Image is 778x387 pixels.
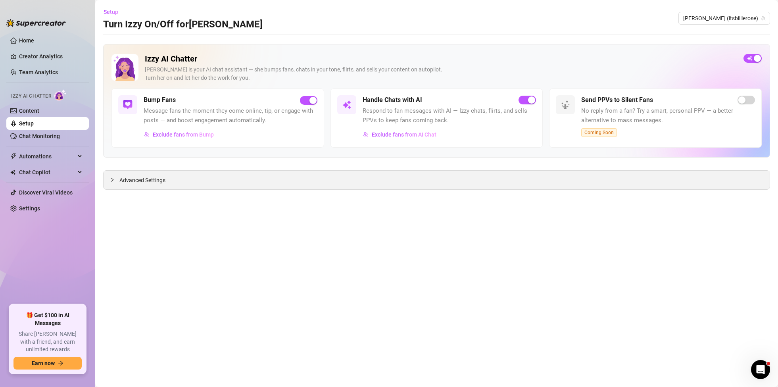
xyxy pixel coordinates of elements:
a: Creator Analytics [19,50,83,63]
span: Respond to fan messages with AI — Izzy chats, flirts, and sells PPVs to keep fans coming back. [363,106,536,125]
span: Setup [104,9,118,15]
button: Exclude fans from Bump [144,128,214,141]
a: Home [19,37,34,44]
span: arrow-right [58,360,63,366]
img: svg%3e [363,132,369,137]
a: Team Analytics [19,69,58,75]
span: No reply from a fan? Try a smart, personal PPV — a better alternative to mass messages. [581,106,755,125]
span: Chat Copilot [19,166,75,179]
span: team [761,16,766,21]
span: Automations [19,150,75,163]
span: Advanced Settings [119,176,165,185]
img: Izzy AI Chatter [111,54,138,81]
button: Exclude fans from AI Chat [363,128,437,141]
span: thunderbolt [10,153,17,160]
button: Earn nowarrow-right [13,357,82,370]
img: svg%3e [342,100,352,110]
h5: Handle Chats with AI [363,95,422,105]
img: logo-BBDzfeDw.svg [6,19,66,27]
span: collapsed [110,177,115,182]
a: Discover Viral Videos [19,189,73,196]
h5: Send PPVs to Silent Fans [581,95,653,105]
img: svg%3e [144,132,150,137]
span: Coming Soon [581,128,617,137]
span: Billie (itsbillierose) [683,12,765,24]
span: Exclude fans from Bump [153,131,214,138]
img: svg%3e [561,100,570,110]
a: Settings [19,205,40,212]
button: Setup [103,6,125,18]
h5: Bump Fans [144,95,176,105]
img: svg%3e [123,100,133,110]
iframe: Intercom live chat [751,360,770,379]
a: Setup [19,120,34,127]
h2: Izzy AI Chatter [145,54,737,64]
span: Share [PERSON_NAME] with a friend, and earn unlimited rewards [13,330,82,354]
a: Chat Monitoring [19,133,60,139]
div: collapsed [110,175,119,184]
img: AI Chatter [54,89,67,101]
a: Content [19,108,39,114]
span: 🎁 Get $100 in AI Messages [13,312,82,327]
span: Message fans the moment they come online, tip, or engage with posts — and boost engagement automa... [144,106,317,125]
span: Exclude fans from AI Chat [372,131,436,138]
span: Izzy AI Chatter [11,92,51,100]
img: Chat Copilot [10,169,15,175]
span: Earn now [32,360,55,366]
h3: Turn Izzy On/Off for [PERSON_NAME] [103,18,263,31]
div: [PERSON_NAME] is your AI chat assistant — she bumps fans, chats in your tone, flirts, and sells y... [145,65,737,82]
